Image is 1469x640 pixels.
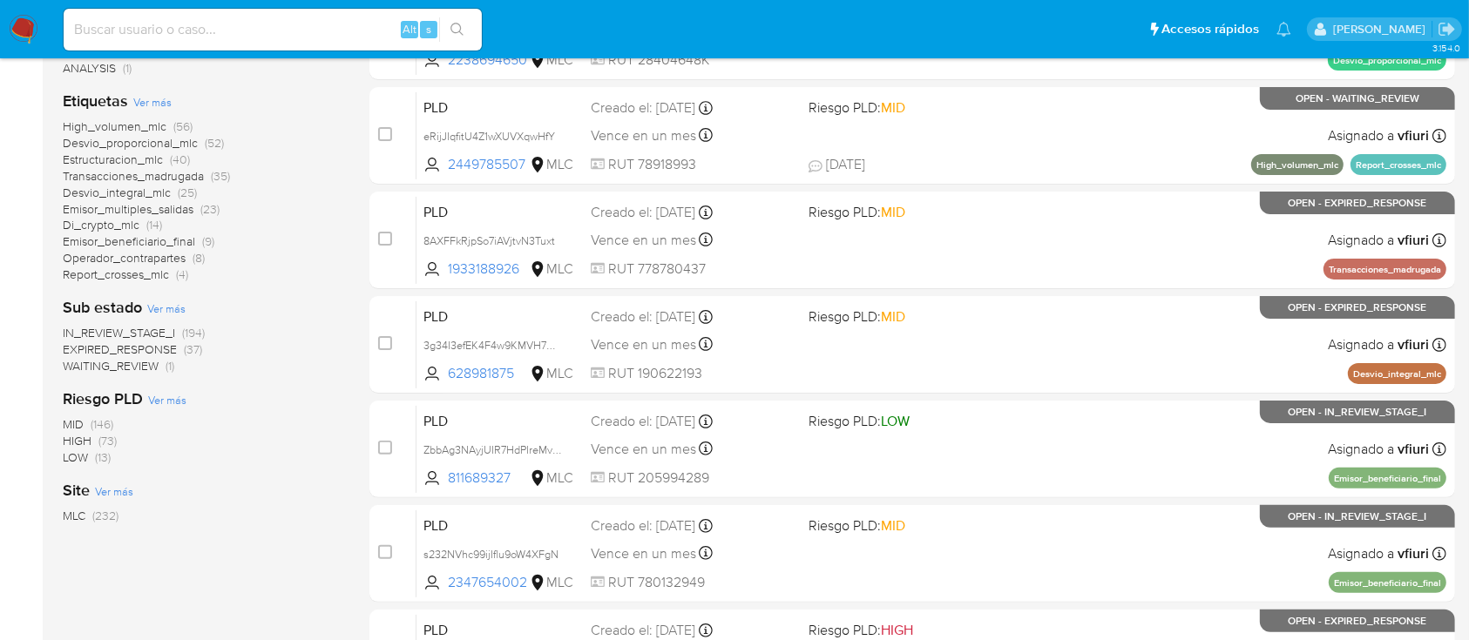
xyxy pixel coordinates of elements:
[403,21,416,37] span: Alt
[1333,21,1432,37] p: valentina.fiuri@mercadolibre.com
[426,21,431,37] span: s
[1432,41,1460,55] span: 3.154.0
[1438,20,1456,38] a: Salir
[1276,22,1291,37] a: Notificaciones
[439,17,475,42] button: search-icon
[1161,20,1259,38] span: Accesos rápidos
[64,18,482,41] input: Buscar usuario o caso...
